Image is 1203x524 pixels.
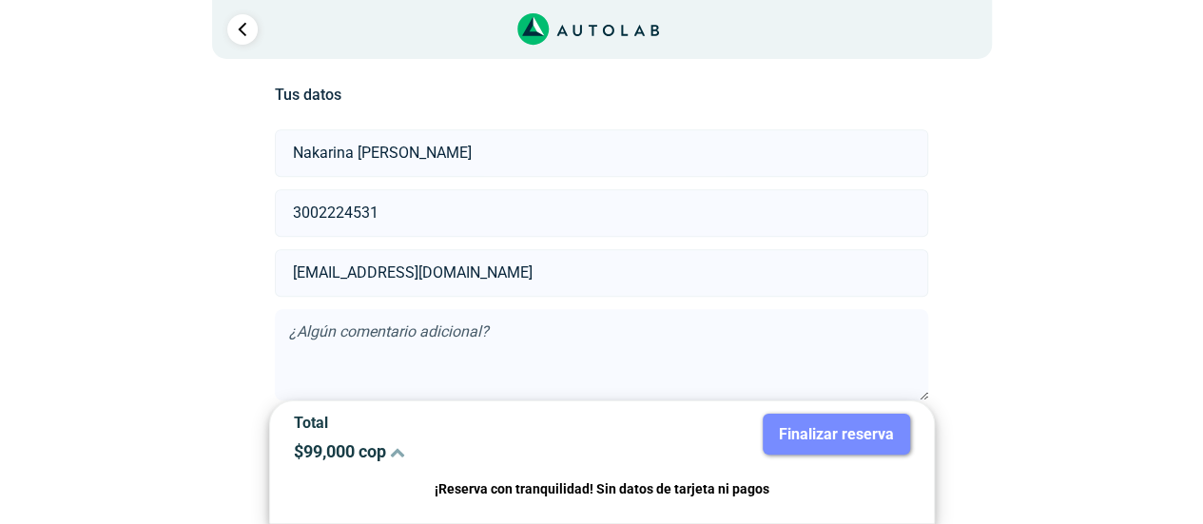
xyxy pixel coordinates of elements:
[275,129,928,177] input: Nombre y apellido
[275,86,928,104] h5: Tus datos
[294,478,910,500] p: ¡Reserva con tranquilidad! Sin datos de tarjeta ni pagos
[517,19,659,37] a: Link al sitio de autolab
[275,189,928,237] input: Celular
[294,441,588,461] p: $ 99,000 cop
[763,414,910,455] button: Finalizar reserva
[275,249,928,297] input: Correo electrónico
[227,14,258,45] a: Ir al paso anterior
[294,414,588,432] p: Total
